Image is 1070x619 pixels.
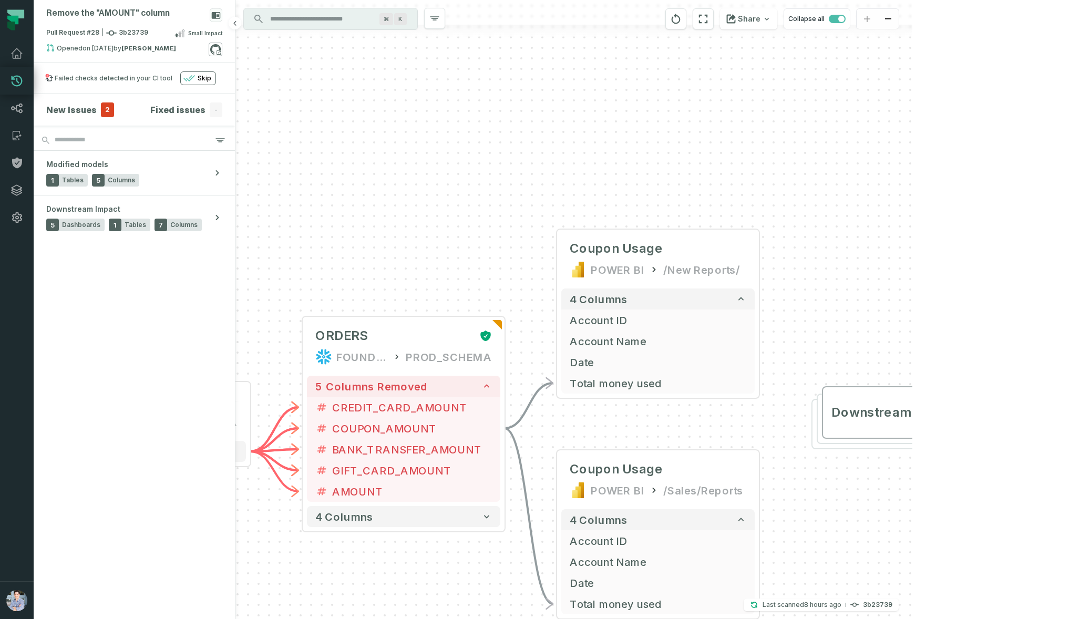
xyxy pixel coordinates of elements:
[663,482,743,499] div: /Sales/Reports
[763,600,841,610] p: Last scanned
[250,451,299,470] g: Edge from c8867c613c347eb7857e509391c84b7d to 0dd85c77dd217d0afb16c7d4fb3eff19
[744,599,899,611] button: Last scanned[DATE] 2:23:31 AM3b23739
[250,428,299,451] g: Edge from c8867c613c347eb7857e509391c84b7d to 0dd85c77dd217d0afb16c7d4fb3eff19
[561,309,755,331] button: Account ID
[394,13,407,25] span: Press ⌘ + K to focus the search bar
[570,354,746,370] span: Date
[570,513,627,526] span: 4 columns
[6,590,27,611] img: avatar of Alon Nafta
[561,530,755,551] button: Account ID
[663,261,740,278] div: /New Reports/
[878,9,899,29] button: zoom out
[62,176,84,184] span: Tables
[46,8,170,18] div: Remove the "AMOUNT" column
[109,219,121,231] span: 1
[307,397,500,418] button: CREDIT_CARD_AMOUNT
[180,71,216,85] button: Skip
[804,601,841,608] relative-time: Oct 9, 2025, 2:23 AM GMT+1
[46,44,210,56] div: Opened by
[188,29,222,37] span: Small Impact
[198,74,211,82] span: Skip
[315,401,328,414] span: decimal
[155,219,167,231] span: 7
[46,204,120,214] span: Downstream Impact
[46,219,59,231] span: 5
[332,420,492,436] span: COUPON_AMOUNT
[210,102,222,117] span: -
[570,333,746,349] span: Account Name
[406,348,492,365] div: PROD_SCHEMA
[570,293,627,305] span: 4 columns
[784,8,850,29] button: Collapse all
[332,399,492,415] span: CREDIT_CARD_AMOUNT
[315,327,368,344] span: ORDERS
[315,510,373,523] span: 4 columns
[379,13,393,25] span: Press ⌘ + K to focus the search bar
[307,439,500,460] button: BANK_TRANSFER_AMOUNT
[34,195,235,240] button: Downstream Impact5Dashboards1Tables7Columns
[332,462,492,478] span: GIFT_CARD_AMOUNT
[561,572,755,593] button: Date
[307,481,500,502] button: AMOUNT
[332,483,492,499] span: AMOUNT
[720,8,777,29] button: Share
[307,418,500,439] button: COUPON_AMOUNT
[55,74,172,82] div: Failed checks detected in your CI tool
[336,348,388,365] div: FOUNDATIONAL_DB
[46,102,222,117] button: New Issues2Fixed issues-
[561,331,755,352] button: Account Name
[250,451,299,491] g: Edge from c8867c613c347eb7857e509391c84b7d to 0dd85c77dd217d0afb16c7d4fb3eff19
[83,44,114,52] relative-time: Mar 10, 2025, 9:00 PM GMT
[46,28,148,38] span: Pull Request #28 3b23739
[570,533,746,549] span: Account ID
[561,593,755,614] button: Total money used
[92,174,105,187] span: 5
[46,104,97,116] h4: New Issues
[475,329,492,342] div: Certified
[561,352,755,373] button: Date
[332,441,492,457] span: BANK_TRANSFER_AMOUNT
[125,221,146,229] span: Tables
[591,261,644,278] div: POWER BI
[315,443,328,456] span: decimal
[570,596,746,612] span: Total money used
[822,386,1024,439] button: Downstream Impact
[561,551,755,572] button: Account Name
[315,380,428,393] span: 5 columns removed
[150,104,205,116] h4: Fixed issues
[831,404,956,421] span: Downstream Impact
[315,422,328,435] span: decimal
[505,383,553,428] g: Edge from 0dd85c77dd217d0afb16c7d4fb3eff19 to 9d59a788612dc060523a8f5939ba2e14
[570,575,746,591] span: Date
[570,240,663,257] span: Coupon Usage
[570,461,663,478] span: Coupon Usage
[570,375,746,391] span: Total money used
[505,428,553,604] g: Edge from 0dd85c77dd217d0afb16c7d4fb3eff19 to 69c20251ca12178e039aa34433dd2b6c
[863,602,892,608] h4: 3b23739
[62,221,100,229] span: Dashboards
[250,449,299,451] g: Edge from c8867c613c347eb7857e509391c84b7d to 0dd85c77dd217d0afb16c7d4fb3eff19
[561,373,755,394] button: Total money used
[591,482,644,499] div: POWER BI
[121,45,176,51] strong: Barak Fargoun (fargoun)
[307,460,500,481] button: GIFT_CARD_AMOUNT
[34,151,235,195] button: Modified models1Tables5Columns
[209,43,222,56] a: View on github
[108,176,135,184] span: Columns
[170,221,198,229] span: Columns
[250,407,299,451] g: Edge from c8867c613c347eb7857e509391c84b7d to 0dd85c77dd217d0afb16c7d4fb3eff19
[570,312,746,328] span: Account ID
[46,174,59,187] span: 1
[46,159,108,170] span: Modified models
[315,485,328,498] span: decimal
[229,17,241,29] button: Hide browsing panel
[101,102,114,117] span: 2
[315,464,328,477] span: decimal
[570,554,746,570] span: Account Name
